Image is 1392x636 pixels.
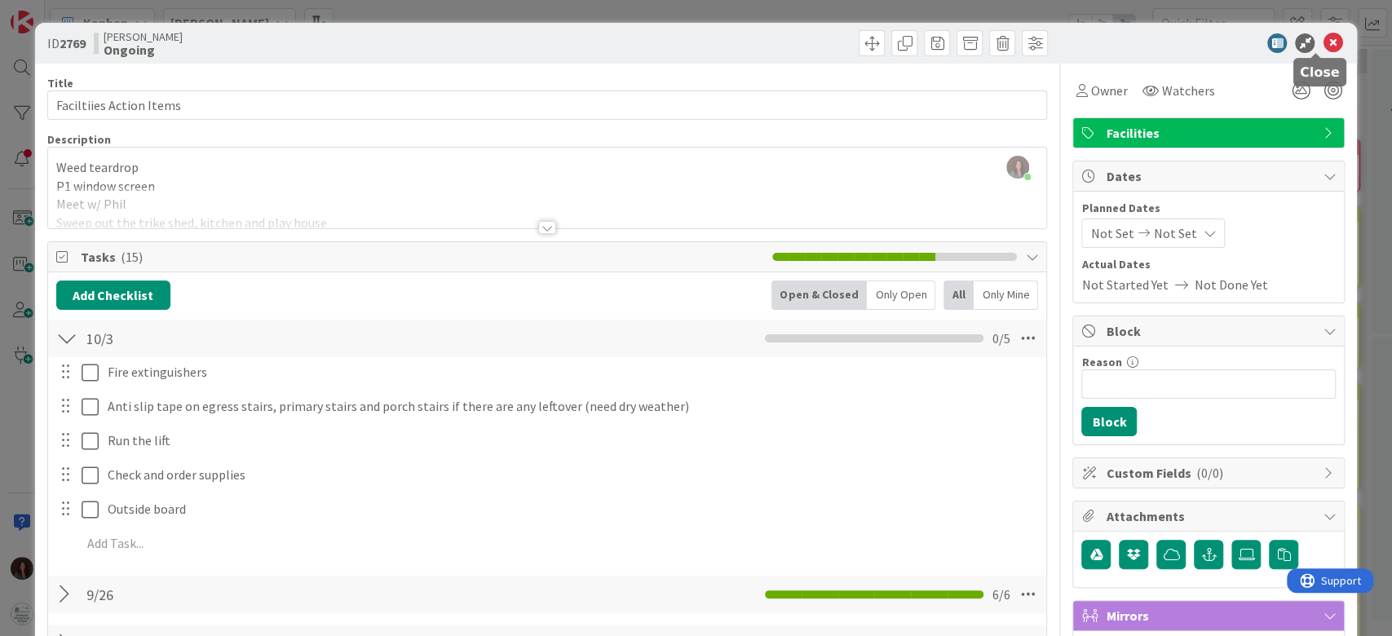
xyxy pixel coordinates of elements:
[943,280,974,310] div: All
[1106,123,1315,143] span: Facilities
[1300,64,1340,80] h5: Close
[1081,407,1137,436] button: Block
[47,132,111,147] span: Description
[1106,463,1315,483] span: Custom Fields
[1153,223,1196,243] span: Not Set
[60,35,86,51] b: 2769
[81,324,448,353] input: Add Checklist...
[56,280,170,310] button: Add Checklist
[771,280,867,310] div: Open & Closed
[47,76,73,91] label: Title
[1081,355,1121,369] label: Reason
[1081,256,1336,273] span: Actual Dates
[1106,606,1315,625] span: Mirrors
[34,2,74,22] span: Support
[974,280,1038,310] div: Only Mine
[1006,156,1029,179] img: OCY08dXc8IdnIpmaIgmOpY5pXBdHb5bl.jpg
[108,466,1035,484] p: Check and order supplies
[1081,200,1336,217] span: Planned Dates
[108,500,1035,519] p: Outside board
[121,249,143,265] span: ( 15 )
[104,43,183,56] b: Ongoing
[47,33,86,53] span: ID
[108,397,1035,416] p: Anti slip tape on egress stairs, primary stairs and porch stairs if there are any leftover (need ...
[1106,166,1315,186] span: Dates
[108,363,1035,382] p: Fire extinguishers
[1106,506,1315,526] span: Attachments
[1194,275,1267,294] span: Not Done Yet
[1090,223,1133,243] span: Not Set
[108,431,1035,450] p: Run the lift
[56,177,1039,196] p: P1 window screen
[81,247,765,267] span: Tasks
[104,30,183,43] span: [PERSON_NAME]
[1161,81,1214,100] span: Watchers
[992,585,1010,604] span: 6 / 6
[1081,275,1168,294] span: Not Started Yet
[47,91,1048,120] input: type card name here...
[867,280,935,310] div: Only Open
[1106,321,1315,341] span: Block
[81,580,448,609] input: Add Checklist...
[1195,465,1222,481] span: ( 0/0 )
[1090,81,1127,100] span: Owner
[56,158,1039,177] p: Weed teardrop
[992,329,1010,348] span: 0 / 5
